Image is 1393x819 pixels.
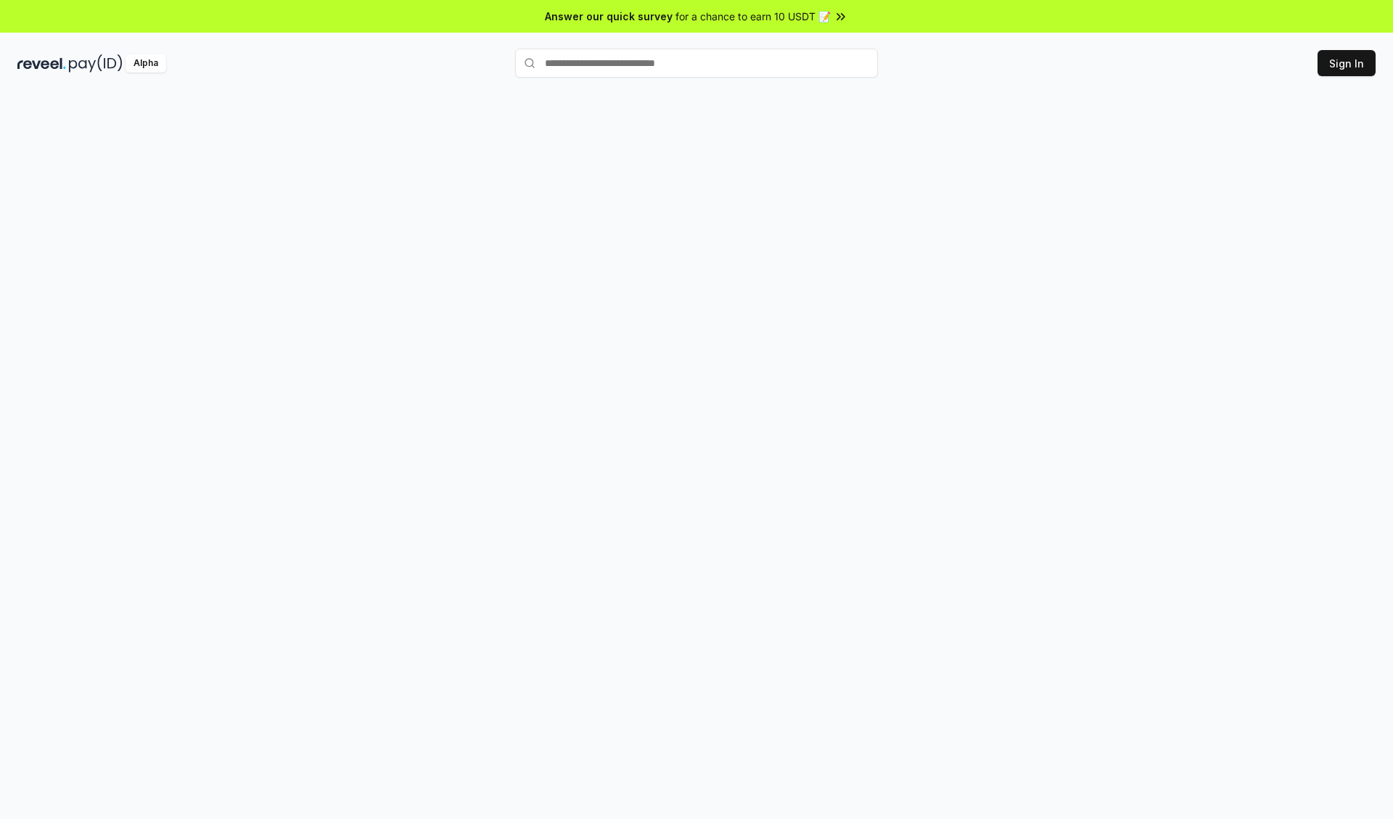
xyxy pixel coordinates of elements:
span: Answer our quick survey [545,9,673,24]
div: Alpha [126,54,166,73]
img: reveel_dark [17,54,66,73]
img: pay_id [69,54,123,73]
span: for a chance to earn 10 USDT 📝 [675,9,831,24]
button: Sign In [1318,50,1376,76]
